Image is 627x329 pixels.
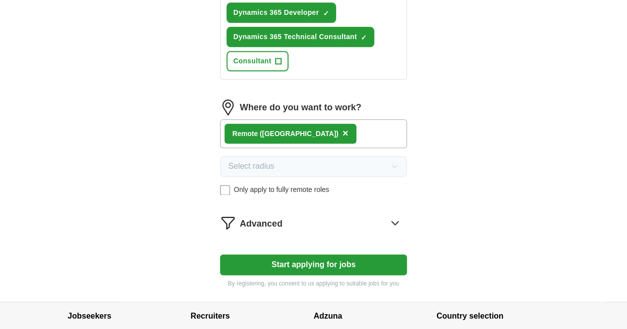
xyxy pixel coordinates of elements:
span: Dynamics 365 Developer [233,7,319,18]
span: × [342,128,348,139]
span: Consultant [233,56,272,66]
img: location.png [220,99,236,115]
button: × [342,126,348,141]
button: Consultant [227,51,289,71]
p: By registering, you consent to us applying to suitable jobs for you [220,279,407,288]
span: Only apply to fully remote roles [234,185,329,195]
input: Only apply to fully remote roles [220,185,230,195]
button: Select radius [220,156,407,177]
span: Advanced [240,217,283,231]
span: Select radius [228,160,275,172]
span: Dynamics 365 Technical Consultant [233,32,357,42]
button: Start applying for jobs [220,254,407,275]
img: filter [220,215,236,231]
span: ✓ [323,9,329,17]
div: Remote ([GEOGRAPHIC_DATA]) [232,129,339,139]
label: Where do you want to work? [240,101,361,114]
button: Dynamics 365 Technical Consultant✓ [227,27,374,47]
span: ✓ [361,34,367,42]
button: Dynamics 365 Developer✓ [227,2,337,23]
